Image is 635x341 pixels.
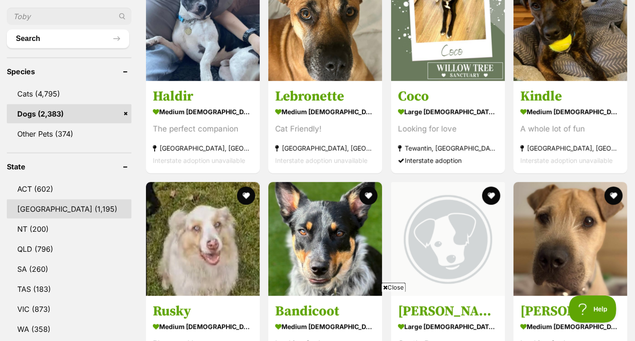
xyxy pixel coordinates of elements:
[520,88,620,105] h3: Kindle
[7,260,131,279] a: SA (260)
[569,295,617,323] iframe: Help Scout Beacon - Open
[482,187,500,205] button: favourite
[520,123,620,135] div: A whole lot of fun
[520,142,620,154] strong: [GEOGRAPHIC_DATA], [GEOGRAPHIC_DATA]
[146,81,260,173] a: Haldir medium [DEMOGRAPHIC_DATA] Dog The perfect companion [GEOGRAPHIC_DATA], [GEOGRAPHIC_DATA] I...
[398,88,498,105] h3: Coco
[7,163,131,171] header: State
[7,199,131,219] a: [GEOGRAPHIC_DATA] (1,195)
[7,300,131,319] a: VIC (873)
[7,124,131,143] a: Other Pets (374)
[97,295,538,336] iframe: Advertisement
[520,105,620,118] strong: medium [DEMOGRAPHIC_DATA] Dog
[7,280,131,299] a: TAS (183)
[153,105,253,118] strong: medium [DEMOGRAPHIC_DATA] Dog
[7,8,131,25] input: Toby
[7,239,131,259] a: QLD (796)
[520,320,620,333] strong: medium [DEMOGRAPHIC_DATA] Dog
[7,104,131,123] a: Dogs (2,383)
[398,123,498,135] div: Looking for love
[398,154,498,167] div: Interstate adoption
[381,283,406,292] span: Close
[153,142,253,154] strong: [GEOGRAPHIC_DATA], [GEOGRAPHIC_DATA]
[275,142,375,154] strong: [GEOGRAPHIC_DATA], [GEOGRAPHIC_DATA]
[391,81,505,173] a: Coco large [DEMOGRAPHIC_DATA] Dog Looking for love Tewantin, [GEOGRAPHIC_DATA] Interstate adoption
[146,182,260,296] img: Rusky - Australian Shepherd Dog
[275,105,375,118] strong: medium [DEMOGRAPHIC_DATA] Dog
[520,157,613,164] span: Interstate adoption unavailable
[514,81,627,173] a: Kindle medium [DEMOGRAPHIC_DATA] Dog A whole lot of fun [GEOGRAPHIC_DATA], [GEOGRAPHIC_DATA] Inte...
[360,187,378,205] button: favourite
[7,219,131,239] a: NT (200)
[605,187,623,205] button: favourite
[398,142,498,154] strong: Tewantin, [GEOGRAPHIC_DATA]
[153,88,253,105] h3: Haldir
[7,84,131,103] a: Cats (4,795)
[153,157,245,164] span: Interstate adoption unavailable
[268,81,382,173] a: Lebronette medium [DEMOGRAPHIC_DATA] Dog Cat Friendly! [GEOGRAPHIC_DATA], [GEOGRAPHIC_DATA] Inter...
[237,187,255,205] button: favourite
[275,123,375,135] div: Cat Friendly!
[7,320,131,339] a: WA (358)
[275,88,375,105] h3: Lebronette
[7,30,129,48] button: Search
[153,123,253,135] div: The perfect companion
[7,67,131,76] header: Species
[520,303,620,320] h3: [PERSON_NAME]
[514,182,627,296] img: Cindy - Shar Pei Dog
[398,105,498,118] strong: large [DEMOGRAPHIC_DATA] Dog
[268,182,382,296] img: Bandicoot - Australian Kelpie x Australian Cattle Dog
[275,157,368,164] span: Interstate adoption unavailable
[7,179,131,198] a: ACT (602)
